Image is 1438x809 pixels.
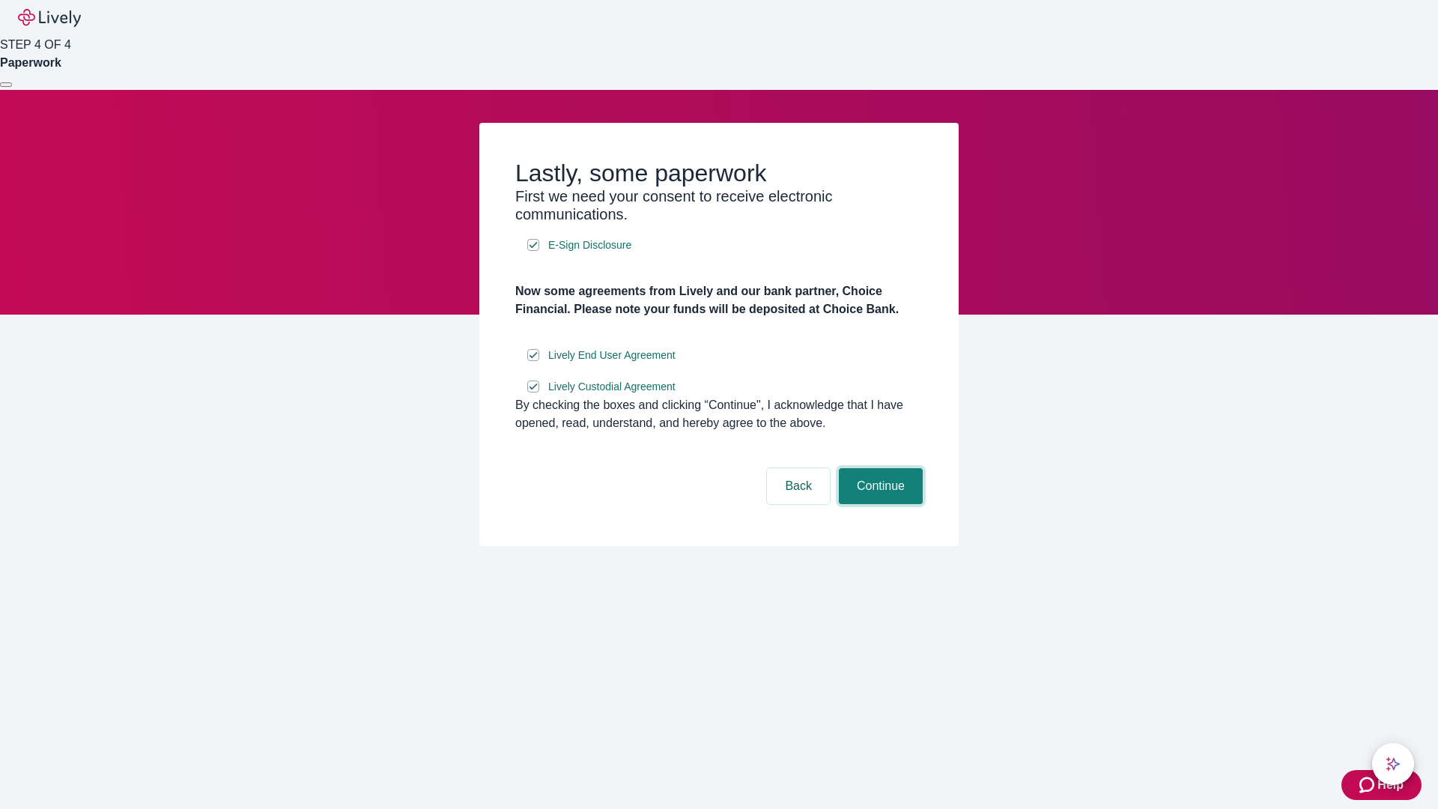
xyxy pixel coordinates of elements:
[548,379,676,395] span: Lively Custodial Agreement
[515,282,923,318] h4: Now some agreements from Lively and our bank partner, Choice Financial. Please note your funds wi...
[18,9,81,27] img: Lively
[545,346,679,365] a: e-sign disclosure document
[545,236,634,255] a: e-sign disclosure document
[767,468,830,504] button: Back
[515,159,923,187] h2: Lastly, some paperwork
[545,378,679,396] a: e-sign disclosure document
[1386,757,1401,772] svg: Lively AI Assistant
[548,348,676,363] span: Lively End User Agreement
[548,237,631,253] span: E-Sign Disclosure
[1359,776,1377,794] svg: Zendesk support icon
[515,396,923,432] div: By checking the boxes and clicking “Continue", I acknowledge that I have opened, read, understand...
[1377,776,1404,794] span: Help
[1341,770,1422,800] button: Zendesk support iconHelp
[515,187,923,223] h3: First we need your consent to receive electronic communications.
[839,468,923,504] button: Continue
[1372,743,1414,785] button: chat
